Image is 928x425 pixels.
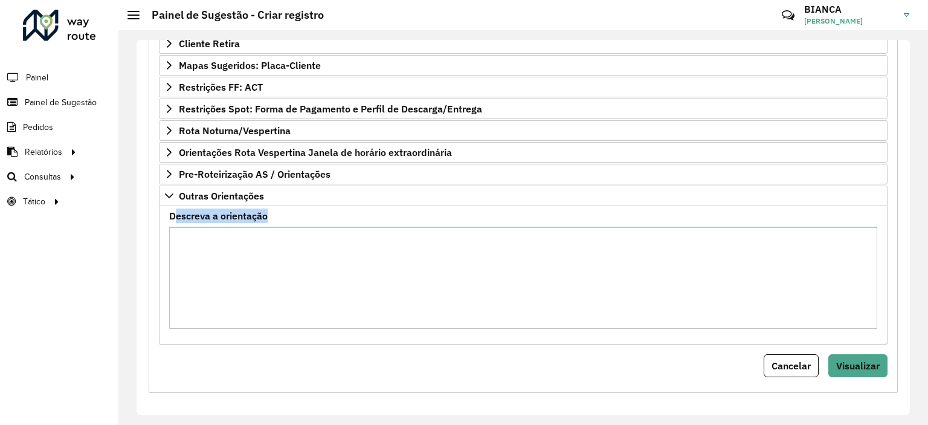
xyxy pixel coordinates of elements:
button: Cancelar [764,354,819,377]
a: Restrições FF: ACT [159,77,888,97]
a: Mapas Sugeridos: Placa-Cliente [159,55,888,76]
a: Cliente Retira [159,33,888,54]
span: Restrições Spot: Forma de Pagamento e Perfil de Descarga/Entrega [179,104,482,114]
span: Painel de Sugestão [25,96,97,109]
span: Rota Noturna/Vespertina [179,126,291,135]
span: Tático [23,195,45,208]
button: Visualizar [828,354,888,377]
label: Descreva a orientação [169,209,268,223]
a: Restrições Spot: Forma de Pagamento e Perfil de Descarga/Entrega [159,99,888,119]
a: Outras Orientações [159,186,888,206]
span: Pedidos [23,121,53,134]
a: Rota Noturna/Vespertina [159,120,888,141]
a: Orientações Rota Vespertina Janela de horário extraordinária [159,142,888,163]
div: Outras Orientações [159,206,888,345]
h3: BIANCA [804,4,895,15]
a: Pre-Roteirização AS / Orientações [159,164,888,184]
span: Outras Orientações [179,191,264,201]
span: Cliente Retira [179,39,240,48]
span: Pre-Roteirização AS / Orientações [179,169,330,179]
span: [PERSON_NAME] [804,16,895,27]
a: Contato Rápido [775,2,801,28]
span: Mapas Sugeridos: Placa-Cliente [179,60,321,70]
span: Cancelar [772,360,811,372]
span: Orientações Rota Vespertina Janela de horário extraordinária [179,148,452,157]
span: Relatórios [25,146,62,158]
span: Visualizar [836,360,880,372]
h2: Painel de Sugestão - Criar registro [140,8,324,22]
span: Consultas [24,170,61,183]
span: Painel [26,71,48,84]
span: Restrições FF: ACT [179,82,263,92]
